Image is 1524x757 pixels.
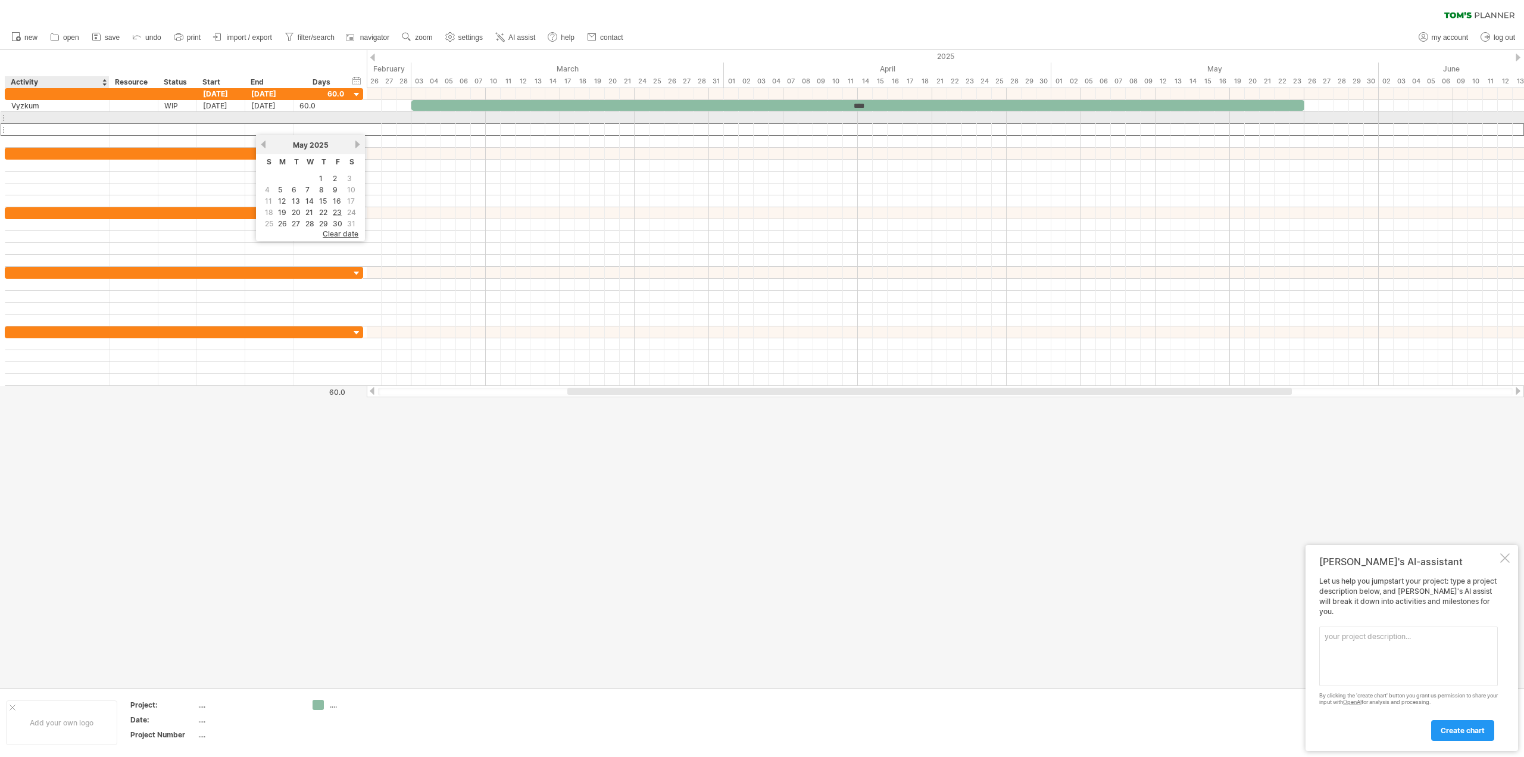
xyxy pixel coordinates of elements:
[1379,75,1394,88] div: Monday, 2 June 2025
[873,75,888,88] div: Tuesday, 15 April 2025
[346,218,357,229] span: 31
[332,173,338,184] a: 2
[1431,720,1494,741] a: create chart
[304,207,314,218] a: 21
[516,75,530,88] div: Wednesday, 12 March 2025
[318,207,329,218] a: 22
[6,700,117,745] div: Add your own logo
[396,75,411,88] div: Friday, 28 February 2025
[1275,75,1289,88] div: Thursday, 22 May 2025
[1453,75,1468,88] div: Monday, 9 June 2025
[346,195,356,207] span: 17
[1438,75,1453,88] div: Friday, 6 June 2025
[360,33,389,42] span: navigator
[353,140,362,149] a: next
[323,229,358,238] span: clear date
[210,30,276,45] a: import / export
[304,195,315,207] a: 14
[783,75,798,88] div: Monday, 7 April 2025
[415,33,432,42] span: zoom
[321,157,326,166] span: Thursday
[1364,75,1379,88] div: Friday, 30 May 2025
[1051,75,1066,88] div: Thursday, 1 May 2025
[279,157,286,166] span: Monday
[1185,75,1200,88] div: Wednesday, 14 May 2025
[263,185,275,195] td: this is a weekend day
[8,30,41,45] a: new
[664,75,679,88] div: Wednesday, 26 March 2025
[575,75,590,88] div: Tuesday, 18 March 2025
[501,75,516,88] div: Tuesday, 11 March 2025
[1126,75,1141,88] div: Thursday, 8 May 2025
[267,157,271,166] span: Sunday
[291,195,301,207] a: 13
[282,30,338,45] a: filter/search
[442,30,486,45] a: settings
[1441,726,1485,735] span: create chart
[1478,30,1519,45] a: log out
[332,195,342,207] a: 16
[345,173,358,183] td: this is a weekend day
[1111,75,1126,88] div: Wednesday, 7 May 2025
[739,75,754,88] div: Wednesday, 2 April 2025
[1483,75,1498,88] div: Wednesday, 11 June 2025
[346,184,357,195] span: 10
[198,715,298,725] div: ....
[245,88,293,99] div: [DATE]
[263,207,275,217] td: this is a weekend day
[441,75,456,88] div: Wednesday, 5 March 2025
[47,30,83,45] a: open
[349,157,354,166] span: Saturday
[724,75,739,88] div: Tuesday, 1 April 2025
[769,75,783,88] div: Friday, 4 April 2025
[1215,75,1230,88] div: Friday, 16 May 2025
[1304,75,1319,88] div: Monday, 26 May 2025
[902,75,917,88] div: Thursday, 17 April 2025
[277,207,288,218] a: 19
[105,33,120,42] span: save
[858,75,873,88] div: Monday, 14 April 2025
[264,184,271,195] span: 4
[345,219,358,229] td: this is a weekend day
[709,75,724,88] div: Monday, 31 March 2025
[843,75,858,88] div: Friday, 11 April 2025
[1170,75,1185,88] div: Tuesday, 13 May 2025
[198,730,298,740] div: ....
[1416,30,1472,45] a: my account
[590,75,605,88] div: Wednesday, 19 March 2025
[344,30,393,45] a: navigator
[1349,75,1364,88] div: Thursday, 29 May 2025
[310,141,329,149] span: 2025
[888,75,902,88] div: Wednesday, 16 April 2025
[164,76,190,88] div: Status
[367,75,382,88] div: Wednesday, 26 February 2025
[164,100,190,111] div: WIP
[171,30,204,45] a: print
[1319,75,1334,88] div: Tuesday, 27 May 2025
[530,75,545,88] div: Thursday, 13 March 2025
[1230,75,1245,88] div: Monday, 19 May 2025
[145,33,161,42] span: undo
[1409,75,1423,88] div: Wednesday, 4 June 2025
[813,75,828,88] div: Wednesday, 9 April 2025
[1319,556,1498,568] div: [PERSON_NAME]'s AI-assistant
[724,63,1051,75] div: April 2025
[263,196,275,206] td: this is a weekend day
[115,76,151,88] div: Resource
[584,30,627,45] a: contact
[294,388,345,397] div: 60.0
[294,157,299,166] span: Tuesday
[605,75,620,88] div: Thursday, 20 March 2025
[293,76,349,88] div: Days
[932,75,947,88] div: Monday, 21 April 2025
[1319,577,1498,740] div: Let us help you jumpstart your project: type a project description below, and [PERSON_NAME]'s AI ...
[1498,75,1513,88] div: Thursday, 12 June 2025
[1051,63,1379,75] div: May 2025
[291,184,298,195] a: 6
[198,700,298,710] div: ....
[318,184,325,195] a: 8
[1096,75,1111,88] div: Tuesday, 6 May 2025
[1245,75,1260,88] div: Tuesday, 20 May 2025
[346,173,353,184] span: 3
[1260,75,1275,88] div: Wednesday, 21 May 2025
